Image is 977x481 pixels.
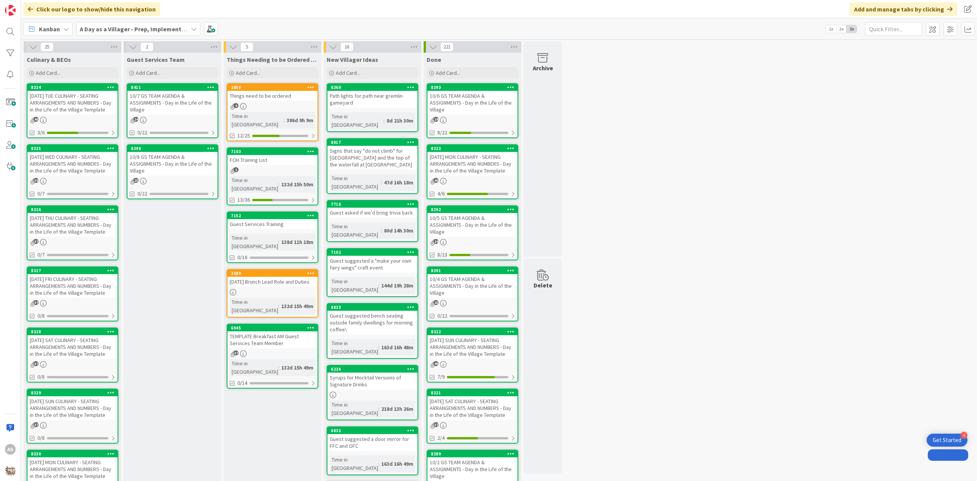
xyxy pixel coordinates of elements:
[136,69,160,76] span: Add Card...
[327,84,418,108] div: 8360Path lights for path near gremlin gameyard
[27,328,118,359] div: 8328[DATE] SAT CULINARY - SEATING ARRANGEMENTS AND NUMBERS - Day in the Life of the Village Template
[427,274,518,298] div: 10/4 GS TEAM AGENDA & ASSIGNMENTS - Day in the Life of the Village
[437,190,445,198] span: 4/6
[27,145,118,176] div: 8325[DATE] WED CULINARY - SEATING ARRANGEMENTS AND NUMBERS - Day in the Life of the Village Template
[31,451,118,457] div: 8330
[431,85,518,90] div: 8393
[431,329,518,334] div: 8322
[434,117,439,122] span: 24
[427,450,518,481] div: 838910/2 GS TEAM AGENDA & ASSIGNMENTS - Day in the Life of the Village
[234,103,239,108] span: 4
[382,226,415,235] div: 80d 14h 30m
[826,25,836,33] span: 1x
[327,139,418,146] div: 8017
[437,251,447,259] span: 8/23
[331,140,418,145] div: 8017
[434,422,439,427] span: 37
[227,219,318,229] div: Guest Services Training
[327,304,418,311] div: 6833
[327,304,418,334] div: 6833Guest suggested bench seating outside family dwellings for morning coffee\
[39,24,60,34] span: Kanban
[227,84,318,101] div: 2858Things need to be ordered
[278,238,279,246] span: :
[434,300,439,305] span: 23
[127,145,218,152] div: 8396
[34,361,39,366] span: 37
[27,267,118,298] div: 8327[DATE] FRI CULINARY - SEATING ARRANGEMENTS AND NUMBERS - Day in the Life of the Village Template
[533,63,553,73] div: Archive
[437,129,447,137] span: 8/22
[327,366,418,389] div: 6226Syrups for Mocktail Versions of Signature Drinks
[131,146,218,151] div: 8396
[336,69,360,76] span: Add Card...
[127,152,218,176] div: 10/8 GS TEAM AGENDA & ASSIGNMENTS - Day in the Life of the Village
[379,405,415,413] div: 218d 13h 26m
[231,325,318,331] div: 6945
[227,212,318,229] div: 7152Guest Services Training
[27,206,118,213] div: 8326
[427,91,518,115] div: 10/6 GS TEAM AGENDA & ASSIGNMENTS - Day in the Life of the Village
[284,116,285,124] span: :
[431,451,518,457] div: 8389
[230,176,278,193] div: Time in [GEOGRAPHIC_DATA]
[330,400,378,417] div: Time in [GEOGRAPHIC_DATA]
[330,174,381,191] div: Time in [GEOGRAPHIC_DATA]
[27,335,118,359] div: [DATE] SAT CULINARY - SEATING ARRANGEMENTS AND NUMBERS - Day in the Life of the Village Template
[327,201,418,218] div: 7718Guest asked if we'd bring trivia back
[385,116,415,125] div: 8d 21h 30m
[331,250,418,255] div: 7102
[31,85,118,90] div: 8324
[27,213,118,237] div: [DATE] THU CULINARY - SEATING ARRANGEMENTS AND NUMBERS - Day in the Life of the Village Template
[434,361,439,366] span: 40
[327,427,418,451] div: 6832Guest suggested a door mirror for FFC and OFC
[437,434,445,442] span: 2/4
[237,253,247,261] span: 0/16
[431,207,518,212] div: 8392
[27,91,118,115] div: [DATE] TUE CULINARY - SEATING ARRANGEMENTS AND NUMBERS - Day in the Life of the Village Template
[23,2,160,16] div: Click our logo to show/hide this navigation
[34,117,39,122] span: 40
[327,208,418,218] div: Guest asked if we'd bring trivia back
[234,350,239,355] span: 37
[27,84,118,115] div: 8324[DATE] TUE CULINARY - SEATING ARRANGEMENTS AND NUMBERS - Day in the Life of the Village Template
[37,190,45,198] span: 0/7
[279,302,315,310] div: 132d 15h 49m
[382,178,415,187] div: 47d 16h 18m
[227,331,318,348] div: TEMPLATE Breakfast AM Guest Services Team Member
[846,25,857,33] span: 3x
[27,274,118,298] div: [DATE] FRI CULINARY - SEATING ARRANGEMENTS AND NUMBERS - Day in the Life of the Village Template
[427,450,518,457] div: 8389
[227,270,318,287] div: 2689[DATE] Brunch Lead Role and Duties
[37,373,45,381] span: 0/8
[227,212,318,219] div: 7152
[137,129,147,137] span: 0/22
[431,268,518,273] div: 8391
[27,152,118,176] div: [DATE] WED CULINARY - SEATING ARRANGEMENTS AND NUMBERS - Day in the Life of the Village Template
[331,305,418,310] div: 6833
[237,379,247,387] span: 0/14
[278,180,279,189] span: :
[427,206,518,237] div: 839210/5 GS TEAM AGENDA & ASSIGNMENTS - Day in the Life of the Village
[227,84,318,91] div: 2858
[427,267,518,298] div: 839110/4 GS TEAM AGENDA & ASSIGNMENTS - Day in the Life of the Village
[37,434,45,442] span: 0/8
[37,251,45,259] span: 0/7
[27,389,118,396] div: 8329
[237,132,250,140] span: 12/25
[227,148,318,155] div: 7103
[40,42,53,52] span: 25
[378,460,379,468] span: :
[427,145,518,176] div: 8323[DATE] MON CULINARY - SEATING ARRANGEMENTS AND NUMBERS - Day in the Life of the Village Template
[427,396,518,420] div: [DATE] SAT CULINARY - SEATING ARRANGEMENTS AND NUMBERS - Day in the Life of the Village Template
[227,148,318,165] div: 7103FOH Training List
[378,405,379,413] span: :
[327,256,418,273] div: Guest suggested a "make your own fairy wings" craft event
[427,84,518,115] div: 839310/6 GS TEAM AGENDA & ASSIGNMENTS - Day in the Life of the Village
[331,202,418,207] div: 7718
[381,178,382,187] span: :
[27,267,118,274] div: 8327
[230,112,284,129] div: Time in [GEOGRAPHIC_DATA]
[381,226,382,235] span: :
[127,56,185,63] span: Guest Services Team
[327,91,418,108] div: Path lights for path near gremlin gameyard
